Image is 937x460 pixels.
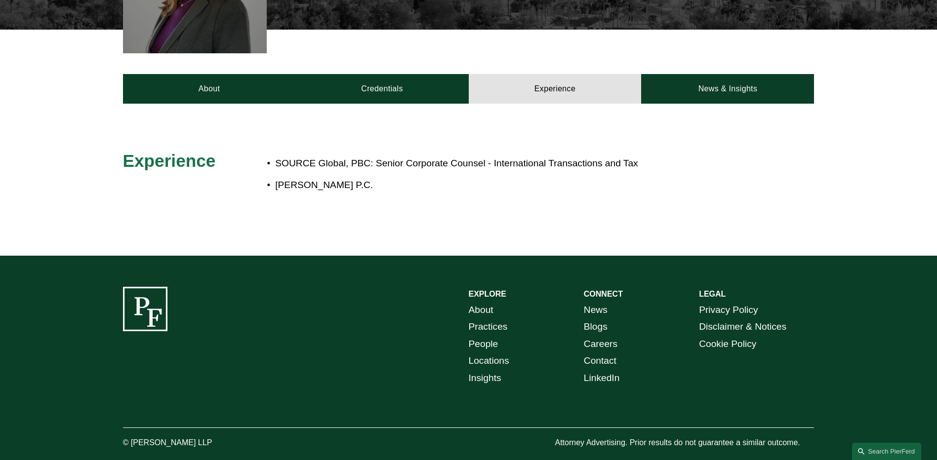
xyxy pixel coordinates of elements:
[641,74,814,104] a: News & Insights
[469,352,509,370] a: Locations
[469,370,501,387] a: Insights
[584,318,608,336] a: Blogs
[584,336,617,353] a: Careers
[584,302,608,319] a: News
[469,336,498,353] a: People
[699,318,786,336] a: Disclaimer & Notices
[584,370,620,387] a: LinkedIn
[469,290,506,298] strong: EXPLORE
[469,318,508,336] a: Practices
[584,352,616,370] a: Contact
[699,302,758,319] a: Privacy Policy
[275,155,728,172] p: SOURCE Global, PBC: Senior Corporate Counsel - International Transactions and Tax
[123,436,267,450] p: © [PERSON_NAME] LLP
[469,74,642,104] a: Experience
[123,151,216,170] span: Experience
[296,74,469,104] a: Credentials
[469,302,493,319] a: About
[555,436,814,450] p: Attorney Advertising. Prior results do not guarantee a similar outcome.
[699,290,726,298] strong: LEGAL
[584,290,623,298] strong: CONNECT
[123,74,296,104] a: About
[699,336,756,353] a: Cookie Policy
[275,177,728,194] p: [PERSON_NAME] P.C.
[852,443,921,460] a: Search this site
